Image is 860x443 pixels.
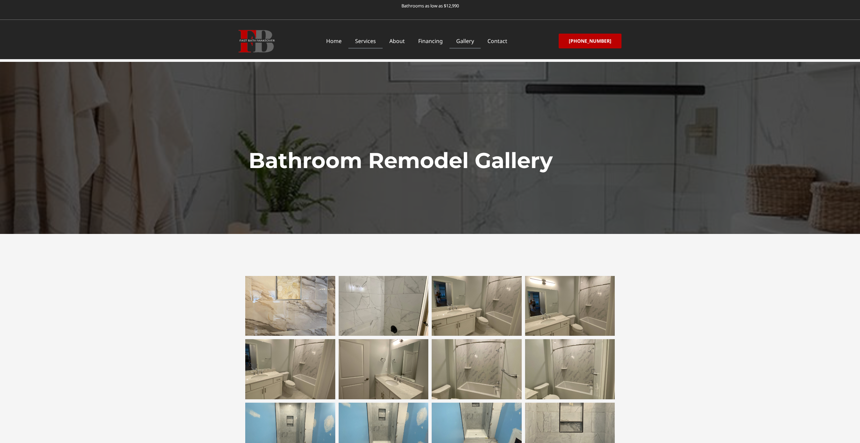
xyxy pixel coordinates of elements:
[559,34,621,48] a: [PHONE_NUMBER]
[481,33,514,49] a: Contact
[348,33,383,49] a: Services
[239,30,275,52] img: Fast Bath Makeover icon
[249,146,611,176] h1: Bathroom Remodel Gallery
[449,33,481,49] a: Gallery
[569,39,611,43] span: [PHONE_NUMBER]
[383,33,412,49] a: About
[319,33,348,49] a: Home
[412,33,449,49] a: Financing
